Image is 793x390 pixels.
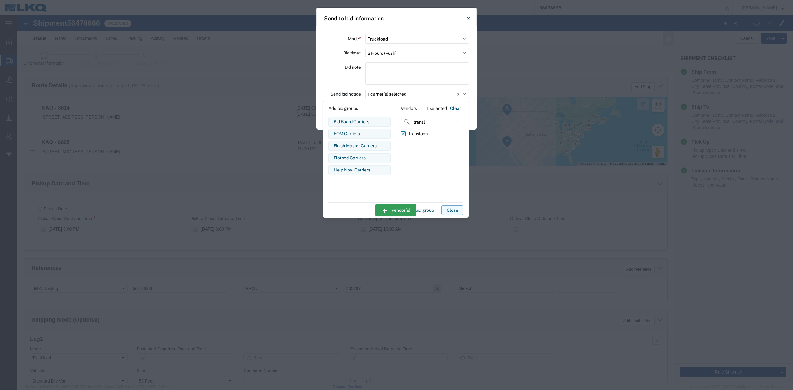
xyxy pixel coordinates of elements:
button: Close [462,12,475,24]
button: 1 carrier(s) selected [365,89,469,99]
div: 1 selected [427,105,447,112]
label: Bid note [345,62,361,72]
div: Vendors [401,105,417,112]
label: Bid time [343,48,361,58]
input: Search [401,117,463,127]
label: Send bid notice [331,89,361,99]
h4: Send to bid information [324,14,384,23]
button: Clear [448,103,463,113]
label: Mode [348,34,361,44]
div: Add bid groups [328,103,391,113]
div: Bid Board Carriers [334,119,385,125]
